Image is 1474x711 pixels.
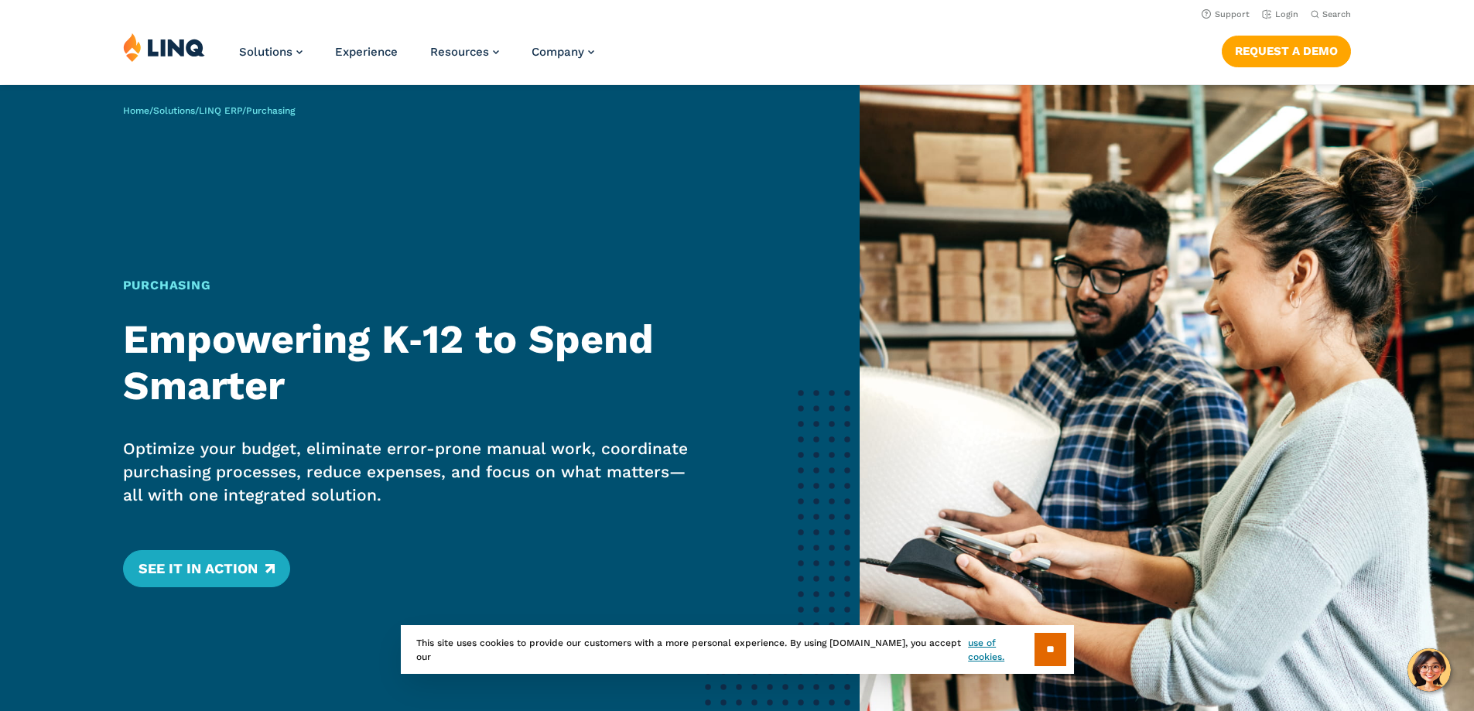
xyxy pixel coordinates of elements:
a: LINQ ERP [199,105,242,116]
div: This site uses cookies to provide our customers with a more personal experience. By using [DOMAIN... [401,625,1074,674]
span: Resources [430,45,489,59]
a: Support [1202,9,1250,19]
span: Company [532,45,584,59]
span: / / / [123,105,295,116]
p: Optimize your budget, eliminate error-prone manual work, coordinate purchasing processes, reduce ... [123,437,704,507]
nav: Button Navigation [1222,32,1351,67]
strong: Empowering K‑12 to Spend Smarter [123,316,654,409]
a: Resources [430,45,499,59]
button: Hello, have a question? Let’s chat. [1407,648,1451,692]
a: Solutions [239,45,303,59]
a: Home [123,105,149,116]
h1: Purchasing [123,276,704,295]
span: Solutions [239,45,292,59]
a: Login [1262,9,1298,19]
a: Solutions [153,105,195,116]
a: use of cookies. [968,636,1034,664]
a: Experience [335,45,398,59]
img: LINQ | K‑12 Software [123,32,205,62]
a: See it in Action [123,550,290,587]
nav: Primary Navigation [239,32,594,84]
a: Request a Demo [1222,36,1351,67]
span: Purchasing [246,105,295,116]
span: Search [1322,9,1351,19]
a: Company [532,45,594,59]
button: Open Search Bar [1311,9,1351,20]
